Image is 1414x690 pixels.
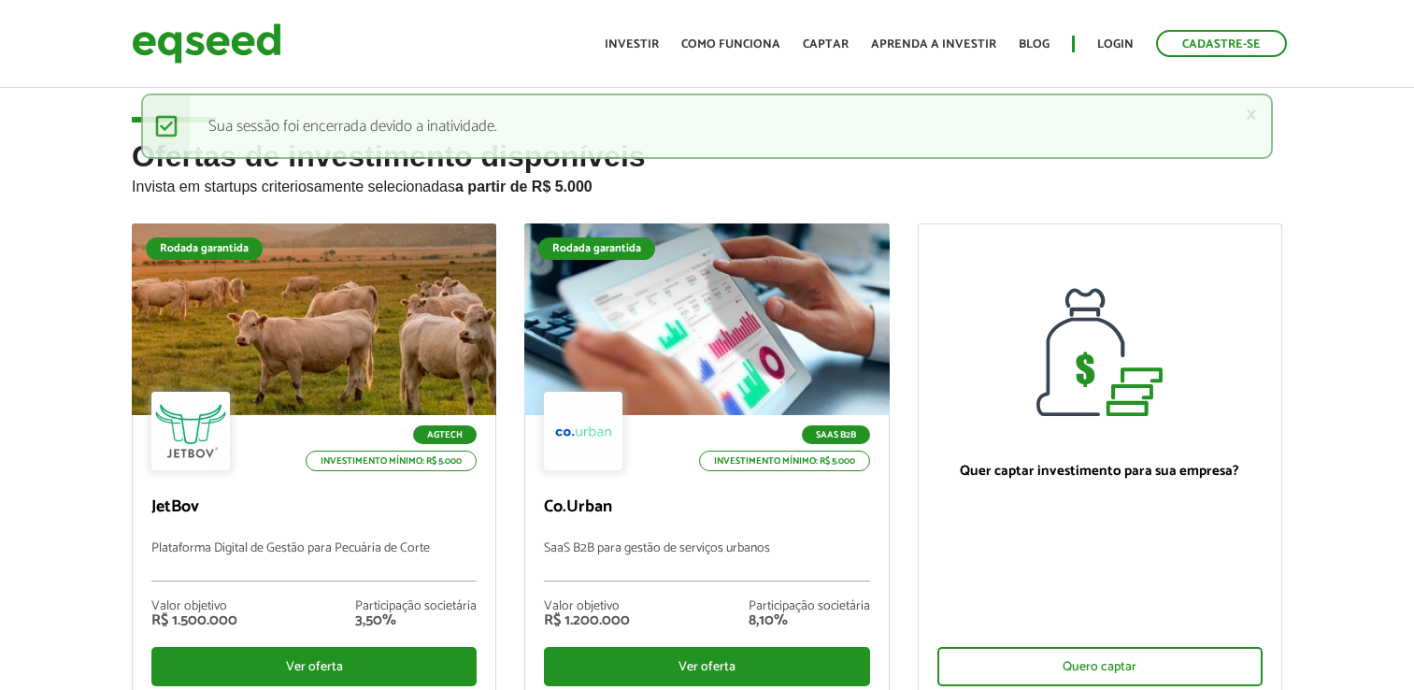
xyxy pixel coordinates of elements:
div: Valor objetivo [151,600,237,613]
div: 8,10% [749,613,870,628]
div: 3,50% [355,613,477,628]
div: Rodada garantida [538,237,655,260]
p: Agtech [413,425,477,444]
div: R$ 1.500.000 [151,613,237,628]
a: Aprenda a investir [871,38,996,50]
p: Quer captar investimento para sua empresa? [937,463,1263,480]
div: Sua sessão foi encerrada devido a inatividade. [141,93,1272,159]
p: SaaS B2B [802,425,870,444]
a: Cadastre-se [1156,30,1287,57]
a: Login [1097,38,1134,50]
div: R$ 1.200.000 [544,613,630,628]
div: Participação societária [749,600,870,613]
img: EqSeed [132,19,281,68]
p: Investimento mínimo: R$ 5.000 [699,451,870,471]
div: Participação societária [355,600,477,613]
a: Blog [1019,38,1050,50]
div: Ver oferta [544,647,869,686]
h2: Ofertas de investimento disponíveis [132,140,1282,223]
a: Captar [803,38,849,50]
div: Valor objetivo [544,600,630,613]
div: Ver oferta [151,647,477,686]
p: Investimento mínimo: R$ 5.000 [306,451,477,471]
strong: a partir de R$ 5.000 [455,179,593,194]
p: JetBov [151,497,477,518]
div: Rodada garantida [146,237,263,260]
div: Quero captar [937,647,1263,686]
a: Investir [605,38,659,50]
p: Plataforma Digital de Gestão para Pecuária de Corte [151,541,477,582]
p: Co.Urban [544,497,869,518]
a: × [1246,105,1257,124]
p: SaaS B2B para gestão de serviços urbanos [544,541,869,582]
a: Como funciona [681,38,780,50]
p: Invista em startups criteriosamente selecionadas [132,173,1282,195]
